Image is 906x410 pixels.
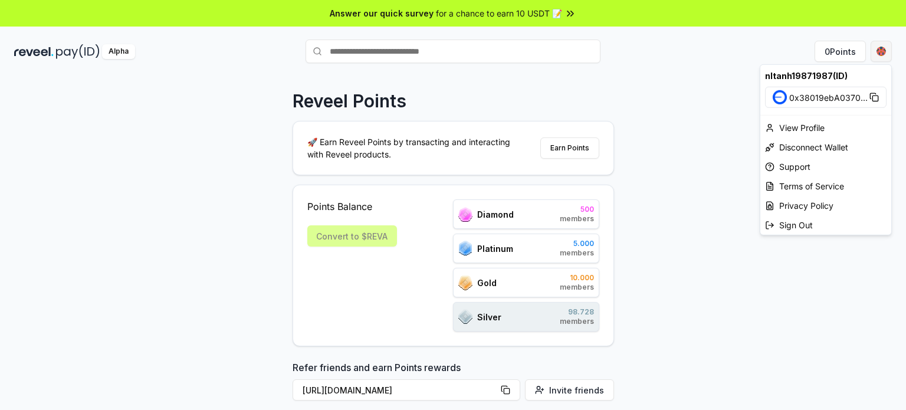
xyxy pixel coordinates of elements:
img: Base [773,90,787,104]
a: Terms of Service [760,176,891,196]
div: View Profile [760,118,891,137]
div: Disconnect Wallet [760,137,891,157]
div: nltanh19871987(ID) [760,65,891,87]
a: Privacy Policy [760,196,891,215]
span: 0x38019ebA0370 ... [789,91,868,103]
div: Sign Out [760,215,891,235]
a: Support [760,157,891,176]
